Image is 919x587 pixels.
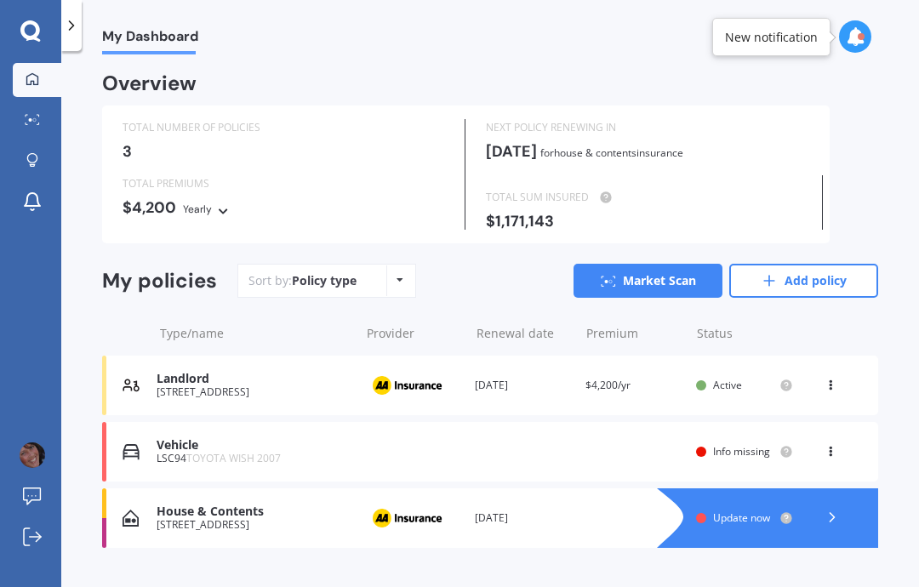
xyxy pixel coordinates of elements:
[540,145,683,160] span: for House & Contents insurance
[248,272,357,289] div: Sort by:
[123,199,444,218] div: $4,200
[486,189,808,206] div: TOTAL SUM INSURED
[102,269,217,293] div: My policies
[697,325,793,342] div: Status
[585,378,631,392] span: $4,200/yr
[475,377,572,394] div: [DATE]
[157,372,351,386] div: Landlord
[367,325,463,342] div: Provider
[160,325,353,342] div: Type/name
[102,28,198,51] span: My Dashboard
[123,443,140,460] img: Vehicle
[157,438,351,453] div: Vehicle
[713,444,770,459] span: Info missing
[364,502,449,534] img: AA
[364,369,449,402] img: AA
[725,29,818,46] div: New notification
[20,442,45,468] img: ACg8ocJXLd1oCccTD90l1hE9DfKxsdZpEWS6pPQCagY-IV-YgUMHT4Fx=s96-c
[123,143,444,160] div: 3
[123,377,140,394] img: Landlord
[729,264,878,298] a: Add policy
[186,451,281,465] span: TOYOTA WISH 2007
[157,519,351,531] div: [STREET_ADDRESS]
[574,264,722,298] a: Market Scan
[157,386,351,398] div: [STREET_ADDRESS]
[713,378,742,392] span: Active
[486,141,537,162] b: [DATE]
[486,119,808,136] div: NEXT POLICY RENEWING IN
[123,510,139,527] img: House & Contents
[183,201,212,218] div: Yearly
[713,510,770,525] span: Update now
[157,504,351,519] div: House & Contents
[477,325,573,342] div: Renewal date
[486,213,808,230] div: $1,171,143
[102,75,197,92] div: Overview
[123,119,444,136] div: TOTAL NUMBER OF POLICIES
[123,175,444,192] div: TOTAL PREMIUMS
[586,325,682,342] div: Premium
[475,510,572,527] div: [DATE]
[157,453,351,464] div: LSC94
[292,272,357,289] div: Policy type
